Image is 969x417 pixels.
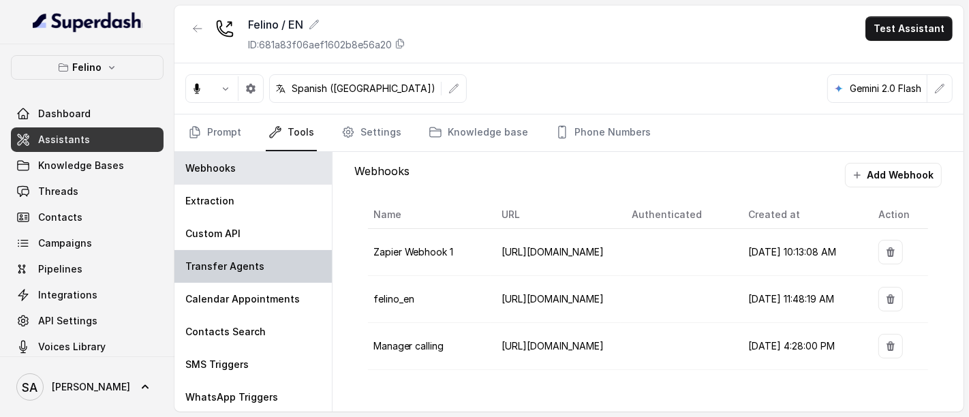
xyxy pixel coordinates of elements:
span: [DATE] 11:48:19 AM [748,293,834,305]
a: Dashboard [11,102,164,126]
span: [DATE] 4:28:00 PM [748,340,835,352]
span: API Settings [38,314,97,328]
th: Action [867,201,928,229]
th: Authenticated [621,201,738,229]
div: Felino / EN [248,16,405,33]
a: Assistants [11,127,164,152]
th: URL [491,201,621,229]
th: Created at [737,201,867,229]
span: Manager calling [373,340,444,352]
span: [PERSON_NAME] [52,380,130,394]
a: Settings [339,114,404,151]
text: SA [22,380,38,395]
span: [DATE] 10:13:08 AM [748,246,836,258]
a: Pipelines [11,257,164,281]
button: Add Webhook [845,163,942,187]
a: Integrations [11,283,164,307]
img: light.svg [33,11,142,33]
span: Contacts [38,211,82,224]
a: [PERSON_NAME] [11,368,164,406]
button: Test Assistant [865,16,953,41]
p: Calendar Appointments [185,292,300,306]
a: Prompt [185,114,244,151]
nav: Tabs [185,114,953,151]
p: Gemini 2.0 Flash [850,82,921,95]
span: Zapier Webhook 1 [373,246,454,258]
button: Felino [11,55,164,80]
p: WhatsApp Triggers [185,390,278,404]
span: Assistants [38,133,90,146]
a: Knowledge base [426,114,531,151]
p: Transfer Agents [185,260,264,273]
span: Knowledge Bases [38,159,124,172]
span: [URL][DOMAIN_NAME] [502,246,604,258]
span: Pipelines [38,262,82,276]
p: SMS Triggers [185,358,249,371]
th: Name [368,201,491,229]
span: felino_en [373,293,414,305]
span: [URL][DOMAIN_NAME] [502,293,604,305]
p: Webhooks [354,163,410,187]
svg: google logo [833,83,844,94]
p: Felino [73,59,102,76]
p: Extraction [185,194,234,208]
span: Campaigns [38,236,92,250]
p: ID: 681a83f06aef1602b8e56a20 [248,38,392,52]
a: Contacts [11,205,164,230]
p: Custom API [185,227,241,241]
a: API Settings [11,309,164,333]
span: Voices Library [38,340,106,354]
span: Dashboard [38,107,91,121]
p: Webhooks [185,161,236,175]
p: Contacts Search [185,325,266,339]
a: Phone Numbers [553,114,653,151]
a: Voices Library [11,335,164,359]
a: Tools [266,114,317,151]
a: Campaigns [11,231,164,256]
a: Threads [11,179,164,204]
span: [URL][DOMAIN_NAME] [502,340,604,352]
span: Threads [38,185,78,198]
a: Knowledge Bases [11,153,164,178]
p: Spanish ([GEOGRAPHIC_DATA]) [292,82,435,95]
span: Integrations [38,288,97,302]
